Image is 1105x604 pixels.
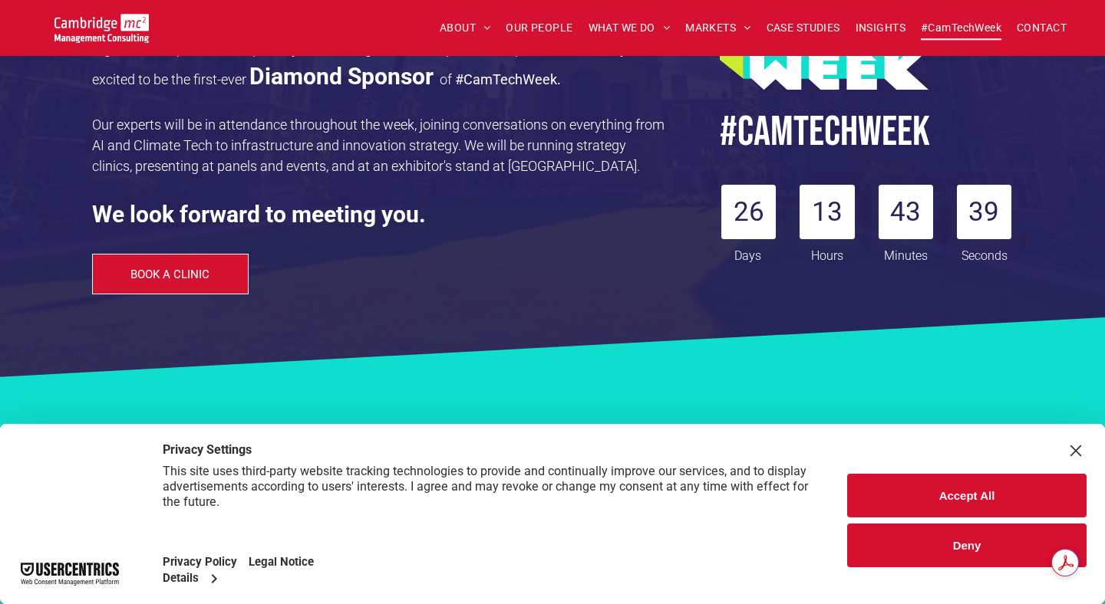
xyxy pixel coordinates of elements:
[800,185,854,239] div: 13
[720,107,930,158] span: #CamTECHWEEK
[800,239,854,265] div: Hours
[54,14,149,43] img: Cambridge MC Logo, digital transformation
[958,239,1011,265] div: Seconds
[759,16,848,40] a: CASE STUDIES
[92,117,665,174] span: Our experts will be in attendance throughout the week, joining conversations on everything from A...
[957,185,1011,239] div: 39
[721,185,776,239] div: 26
[721,239,775,265] div: Days
[440,71,452,87] span: of
[325,419,781,459] span: Accelerate Your Growth with Our
[130,268,209,281] span: BOOK A CLINIC
[581,16,678,40] a: WHAT WE DO
[455,71,561,87] span: #CamTechWeek.
[879,185,933,239] div: 43
[879,239,933,265] div: Minutes
[678,16,758,40] a: MARKETS
[92,254,249,294] a: BOOK A CLINIC
[498,16,580,40] a: OUR PEOPLE
[1009,16,1074,40] a: CONTACT
[249,63,434,90] strong: Diamond Sponsor
[848,16,913,40] a: INSIGHTS
[54,16,149,32] a: Your Business Transformed | Cambridge Management Consulting
[432,16,499,40] a: ABOUT
[913,16,1009,40] a: #CamTechWeek
[92,201,426,228] strong: We look forward to meeting you.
